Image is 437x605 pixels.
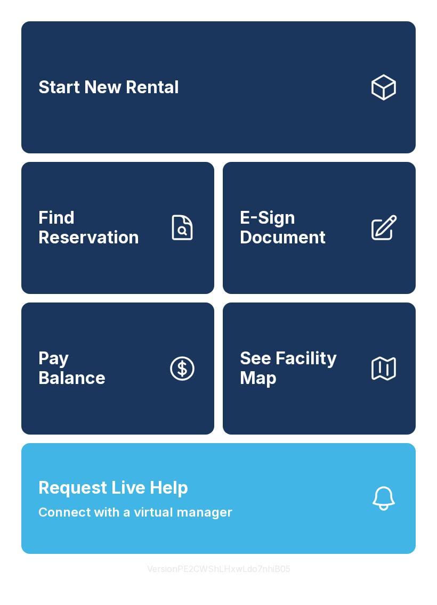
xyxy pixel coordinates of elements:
span: Connect with a virtual manager [38,503,232,522]
span: E-Sign Document [240,208,360,247]
a: Start New Rental [21,21,416,153]
span: Pay Balance [38,349,106,388]
button: See Facility Map [223,302,416,435]
span: Find Reservation [38,208,159,247]
a: PayBalance [21,302,214,435]
button: VersionPE2CWShLHxwLdo7nhiB05 [139,554,299,584]
span: Request Live Help [38,475,188,501]
span: See Facility Map [240,349,360,388]
button: Request Live HelpConnect with a virtual manager [21,443,416,554]
a: E-Sign Document [223,162,416,294]
span: Start New Rental [38,78,179,97]
a: Find Reservation [21,162,214,294]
